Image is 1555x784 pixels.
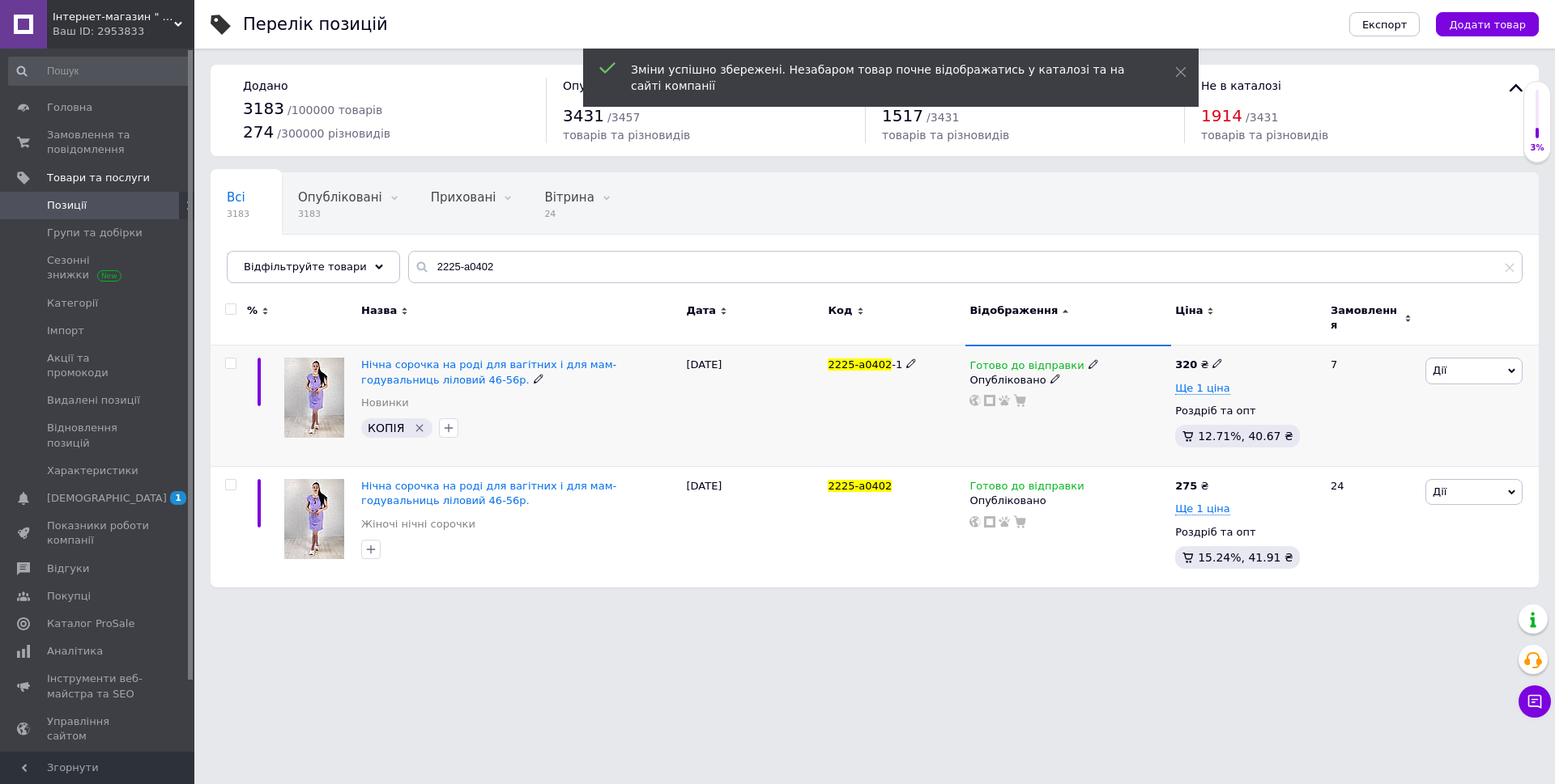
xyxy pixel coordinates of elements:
span: товарів та різновидів [1201,129,1328,142]
span: / 3457 [607,111,640,124]
span: Код [828,303,852,318]
span: Відгуки [47,562,89,576]
span: Дата [686,303,716,318]
span: Товари та послуги [47,171,150,185]
span: 24 [544,208,594,220]
b: 275 [1175,480,1197,492]
div: Опубліковано [969,494,1167,508]
span: Інтернет-магазин " GO-IN " світ жіночого одягу [53,10,174,24]
span: Відображення [969,303,1058,318]
span: % [247,303,258,318]
span: КОПІЯ [368,422,404,434]
span: Позиції [47,198,87,213]
span: Дії [1433,485,1446,498]
span: Замовлення та повідомлення [47,128,150,157]
span: 3431 [563,106,604,125]
span: Групи та добірки [47,226,143,240]
span: Показники роботи компанії [47,519,150,548]
img: Ночная рубашка на роды для беременных и для кормящих мам кулир лиловый 46-56р. [284,358,344,438]
span: 1517 [882,106,923,125]
span: Ще 1 ціна [1175,382,1230,395]
span: Опубліковано [563,79,645,92]
div: Роздріб та опт [1175,525,1317,540]
span: Управління сайтом [47,714,150,744]
span: Інструменти веб-майстра та SEO [47,672,150,701]
span: Каталог ProSale [47,617,134,631]
span: 15.24%, 41.91 ₴ [1198,551,1293,564]
div: [DATE] [682,345,824,467]
b: 320 [1175,358,1197,371]
span: Всі [227,190,245,205]
span: 3183 [243,99,284,118]
a: Новинки [361,396,409,410]
div: 3% [1524,142,1550,154]
span: / 300000 різновидів [277,127,390,140]
div: 7 [1321,345,1421,467]
span: 2225-а0402 [828,358,892,371]
span: 1 [170,491,186,505]
span: Готово до відправки [969,480,1084,497]
span: [DEMOGRAPHIC_DATA] [47,491,167,506]
span: Характеристики [47,464,138,478]
span: Імпорт [47,324,84,338]
button: Чат з покупцем [1519,685,1551,718]
span: товарів та різновидів [882,129,1009,142]
span: Назва [361,303,397,318]
span: -1 [892,358,902,371]
span: Опубліковані [298,190,382,205]
span: / 3431 [927,111,959,124]
div: Ваш ID: 2953833 [53,24,194,39]
span: 12.71%, 40.67 ₴ [1198,430,1293,443]
img: Ночная рубашка на роды для беременных и для кормящих мам кулир лиловый 46-56р. [284,479,344,559]
span: Ще 1 ціна [1175,502,1230,515]
span: Покупці [47,589,91,604]
span: Замовлення [1331,303,1400,333]
span: Відфільтруйте товари [244,261,367,273]
span: Готово до відправки [969,359,1084,376]
div: ₴ [1175,358,1223,372]
input: Пошук [8,57,191,86]
a: Жіночі нічні сорочки [361,517,475,532]
span: Експорт [1362,19,1408,31]
span: 3183 [298,208,382,220]
span: Категорії [47,296,98,311]
div: 24 [1321,467,1421,587]
span: / 100000 товарів [288,104,382,117]
span: 1914 [1201,106,1242,125]
span: 2225-а0402 [828,480,892,492]
span: Зі знижкою [227,252,300,266]
span: Акції та промокоди [47,351,150,380]
span: Головна [47,100,92,115]
div: Зміни успішно збережені. Незабаром товар почне відображатись у каталозі та на сайті компанії [631,61,1135,94]
span: Додати товар [1449,19,1526,31]
span: Приховані [431,190,496,205]
span: 274 [243,122,274,142]
div: Опубліковано [969,373,1167,388]
span: Дії [1433,364,1446,376]
div: Роздріб та опт [1175,404,1317,418]
button: Експорт [1349,12,1421,36]
span: Додано [243,79,288,92]
svg: Видалити мітку [413,422,426,434]
a: Нічна сорочка на роді для вагітних і для мам-годувальниць ліловий 46-56р. [361,358,616,385]
a: Нічна сорочка на роді для вагітних і для мам-годувальниць ліловий 46-56р. [361,480,616,506]
div: ₴ [1175,479,1208,494]
span: Не в каталозі [1201,79,1281,92]
span: Ціна [1175,303,1203,318]
span: Видалені позиції [47,393,140,408]
div: [DATE] [682,467,824,587]
span: товарів та різновидів [563,129,690,142]
span: Аналітика [47,644,103,659]
span: Сезонні знижки [47,253,150,282]
span: Вітрина [544,190,594,205]
span: / 3431 [1246,111,1278,124]
input: Пошук по назві позиції, артикулу і пошуковим запитам [408,251,1523,283]
button: Додати товар [1436,12,1539,36]
span: 3183 [227,208,249,220]
span: Відновлення позицій [47,421,150,450]
div: Перелік позицій [243,16,388,33]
